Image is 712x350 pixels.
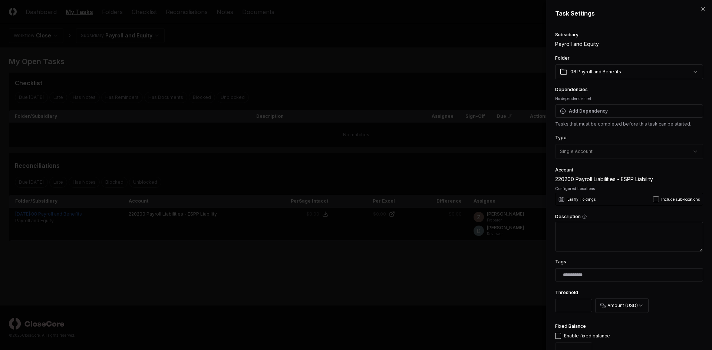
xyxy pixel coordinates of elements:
[555,175,703,183] div: 220200 Payroll Liabilities - ESPP Liability
[661,197,700,202] label: Include sub-locations
[555,323,586,329] label: Fixed Balance
[555,168,703,172] div: Account
[555,290,578,295] label: Threshold
[555,135,567,140] label: Type
[555,96,703,101] div: No dependencies set
[555,9,703,18] h2: Task Settings
[555,104,703,118] button: Add Dependency
[555,40,703,48] div: Payroll and Equity
[567,197,596,202] span: Leafly Holdings
[582,214,587,219] button: Description
[555,121,703,127] p: Tasks that must be completed before this task can be started.
[555,186,703,191] div: Configured Locations
[555,33,703,37] div: Subsidiary
[555,55,570,61] label: Folder
[555,87,588,92] label: Dependencies
[555,214,703,219] label: Description
[555,259,566,264] label: Tags
[564,333,610,339] div: Enable fixed balance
